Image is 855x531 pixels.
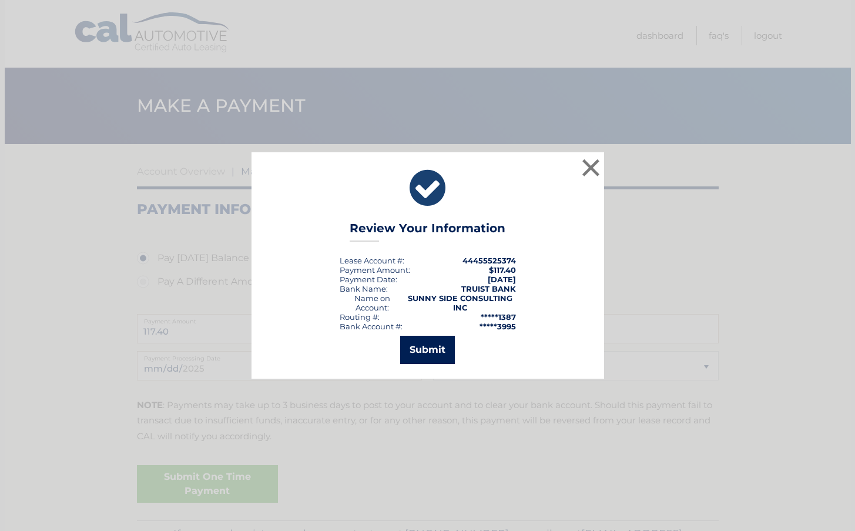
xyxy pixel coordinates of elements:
[461,284,516,293] strong: TRUIST BANK
[340,293,405,312] div: Name on Account:
[340,275,397,284] div: :
[340,256,404,265] div: Lease Account #:
[400,336,455,364] button: Submit
[350,221,505,242] h3: Review Your Information
[340,265,410,275] div: Payment Amount:
[488,275,516,284] span: [DATE]
[340,312,380,322] div: Routing #:
[340,322,403,331] div: Bank Account #:
[489,265,516,275] span: $117.40
[462,256,516,265] strong: 44455525374
[340,275,395,284] span: Payment Date
[579,156,603,179] button: ×
[340,284,388,293] div: Bank Name:
[408,293,512,312] strong: SUNNY SIDE CONSULTING INC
